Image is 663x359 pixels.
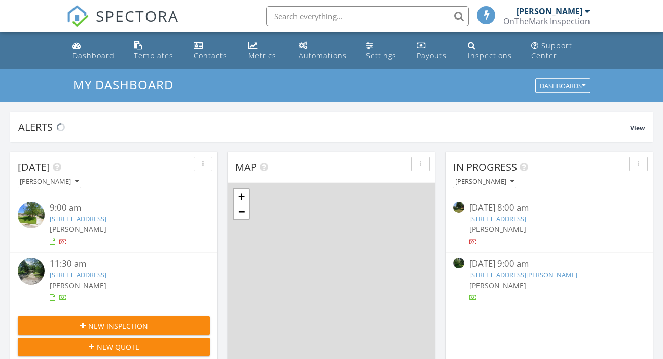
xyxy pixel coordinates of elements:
a: Dashboard [68,36,122,65]
a: 9:00 am [STREET_ADDRESS] [PERSON_NAME] [18,202,210,247]
a: 11:30 am [STREET_ADDRESS] [PERSON_NAME] [18,258,210,303]
a: [DATE] 9:00 am [STREET_ADDRESS][PERSON_NAME] [PERSON_NAME] [453,258,645,303]
a: Metrics [244,36,286,65]
span: [DATE] [18,160,50,174]
div: [DATE] 9:00 am [469,258,630,270]
span: [PERSON_NAME] [50,281,106,290]
span: [PERSON_NAME] [50,224,106,234]
a: Support Center [527,36,595,65]
div: 9:00 am [50,202,194,214]
a: [STREET_ADDRESS][PERSON_NAME] [469,270,577,280]
span: [PERSON_NAME] [469,281,526,290]
a: [STREET_ADDRESS] [50,214,106,223]
div: Metrics [248,51,276,60]
span: View [630,124,645,132]
a: Templates [130,36,181,65]
div: [PERSON_NAME] [20,178,79,185]
a: Automations (Basic) [294,36,354,65]
a: [STREET_ADDRESS] [50,270,106,280]
a: Zoom out [234,204,249,219]
div: Payouts [417,51,447,60]
div: [PERSON_NAME] [455,178,514,185]
div: Support Center [531,41,572,60]
span: SPECTORA [96,5,179,26]
button: Dashboards [535,79,590,93]
a: SPECTORA [66,14,179,35]
img: streetview [453,202,464,213]
button: New Inspection [18,316,210,335]
button: [PERSON_NAME] [18,175,81,189]
button: [PERSON_NAME] [453,175,516,189]
img: The Best Home Inspection Software - Spectora [66,5,89,27]
div: Settings [366,51,396,60]
div: Inspections [468,51,512,60]
div: Contacts [194,51,227,60]
div: OnTheMark Inspection [503,16,590,26]
span: New Quote [97,342,139,352]
div: [PERSON_NAME] [517,6,582,16]
div: 11:30 am [50,258,194,270]
a: [STREET_ADDRESS] [469,214,526,223]
div: Templates [134,51,173,60]
img: streetview [453,258,464,269]
a: Zoom in [234,189,249,204]
a: Inspections [464,36,519,65]
span: New Inspection [88,321,148,331]
a: [DATE] 8:00 am [STREET_ADDRESS] [PERSON_NAME] [453,202,645,247]
span: My Dashboard [73,76,173,93]
span: Map [235,160,257,174]
div: [DATE] 8:00 am [469,202,630,214]
a: Settings [362,36,404,65]
div: Automations [299,51,347,60]
button: New Quote [18,338,210,356]
a: Contacts [190,36,237,65]
img: streetview [18,202,45,228]
div: Alerts [18,120,630,134]
div: Dashboard [72,51,115,60]
input: Search everything... [266,6,469,26]
a: Payouts [413,36,456,65]
div: Dashboards [540,83,585,90]
img: streetview [18,258,45,285]
span: In Progress [453,160,517,174]
span: [PERSON_NAME] [469,224,526,234]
